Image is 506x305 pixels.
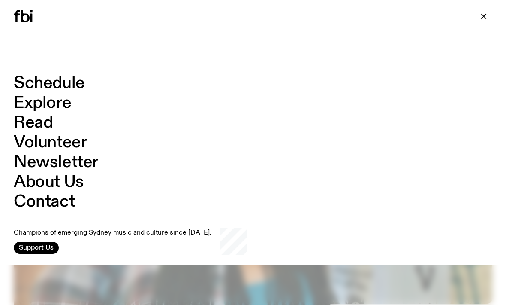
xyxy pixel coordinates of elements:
[14,194,75,210] a: Contact
[14,242,59,254] button: Support Us
[14,154,98,171] a: Newsletter
[14,134,87,151] a: Volunteer
[14,95,71,111] a: Explore
[19,244,54,252] span: Support Us
[14,174,84,190] a: About Us
[14,75,85,91] a: Schedule
[14,115,53,131] a: Read
[14,229,211,237] p: Champions of emerging Sydney music and culture since [DATE].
